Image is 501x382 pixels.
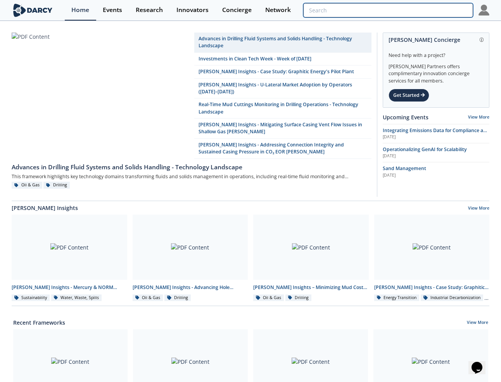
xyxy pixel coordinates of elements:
[374,294,420,301] div: Energy Transition
[12,3,54,17] img: logo-wide.svg
[468,351,493,374] iframe: chat widget
[71,7,89,13] div: Home
[103,7,122,13] div: Events
[51,294,102,301] div: Water, Waste, Spills
[303,3,473,17] input: Advanced Search
[12,284,127,291] div: [PERSON_NAME] Insights - Mercury & NORM Detection and [MEDICAL_DATA]
[9,215,130,302] a: PDF Content [PERSON_NAME] Insights - Mercury & NORM Detection and [MEDICAL_DATA] Sustainability W...
[130,215,251,302] a: PDF Content [PERSON_NAME] Insights - Advancing Hole Cleaning with Automated Cuttings Monitoring O...
[12,159,371,172] a: Advances in Drilling Fluid Systems and Solids Handling - Technology Landscape
[13,318,65,327] a: Recent Frameworks
[253,294,284,301] div: Oil & Gas
[383,165,489,178] a: Sand Management [DATE]
[12,182,42,189] div: Oil & Gas
[467,320,488,327] a: View More
[194,33,371,53] a: Advances in Drilling Fluid Systems and Solids Handling - Technology Landscape
[164,294,191,301] div: Drilling
[250,215,371,302] a: PDF Content [PERSON_NAME] Insights – Minimizing Mud Costs with Automated Fluids Intelligence Oil ...
[194,65,371,78] a: [PERSON_NAME] Insights - Case Study: Graphitic Energy's Pilot Plant
[253,284,369,291] div: [PERSON_NAME] Insights – Minimizing Mud Costs with Automated Fluids Intelligence
[389,33,484,46] div: [PERSON_NAME] Concierge
[43,182,70,189] div: Drilling
[12,172,371,182] div: This framework highlights key technology domains transforming fluids and solids management in ope...
[374,284,490,291] div: [PERSON_NAME] Insights - Case Study: Graphitic Energy's Pilot Plant
[194,53,371,65] a: Investments in Clean Tech Week - Week of [DATE]
[383,146,467,153] span: Operationalizing GenAI for Scalability
[194,79,371,99] a: [PERSON_NAME] Insights - U-Lateral Market Adoption by Operators ([DATE]–[DATE])
[194,139,371,159] a: [PERSON_NAME] Insights - Addressing Connection Integrity and Sustained Casing Pressure in CO₂ EOR...
[383,165,426,172] span: Sand Management
[389,46,484,59] div: Need help with a project?
[194,98,371,119] a: Real-Time Mud Cuttings Monitoring in Drilling Operations - Technology Landscape
[222,7,252,13] div: Concierge
[12,163,371,172] div: Advances in Drilling Fluid Systems and Solids Handling - Technology Landscape
[383,153,489,159] div: [DATE]
[383,127,489,140] a: Integrating Emissions Data for Compliance and Operational Action [DATE]
[480,38,484,42] img: information.svg
[383,134,489,140] div: [DATE]
[389,89,429,102] div: Get Started
[383,172,489,179] div: [DATE]
[371,215,492,302] a: PDF Content [PERSON_NAME] Insights - Case Study: Graphitic Energy's Pilot Plant Energy Transition...
[479,5,489,15] img: Profile
[468,205,489,212] a: View More
[383,127,489,141] span: Integrating Emissions Data for Compliance and Operational Action
[383,113,428,121] a: Upcoming Events
[389,59,484,84] div: [PERSON_NAME] Partners offers complimentary innovation concierge services for all members.
[194,119,371,139] a: [PERSON_NAME] Insights - Mitigating Surface Casing Vent Flow Issues in Shallow Gas [PERSON_NAME]
[133,294,163,301] div: Oil & Gas
[468,114,489,120] a: View More
[176,7,209,13] div: Innovators
[265,7,291,13] div: Network
[285,294,312,301] div: Drilling
[133,284,248,291] div: [PERSON_NAME] Insights - Advancing Hole Cleaning with Automated Cuttings Monitoring
[12,294,50,301] div: Sustainability
[12,204,78,212] a: [PERSON_NAME] Insights
[421,294,483,301] div: Industrial Decarbonization
[136,7,163,13] div: Research
[383,146,489,159] a: Operationalizing GenAI for Scalability [DATE]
